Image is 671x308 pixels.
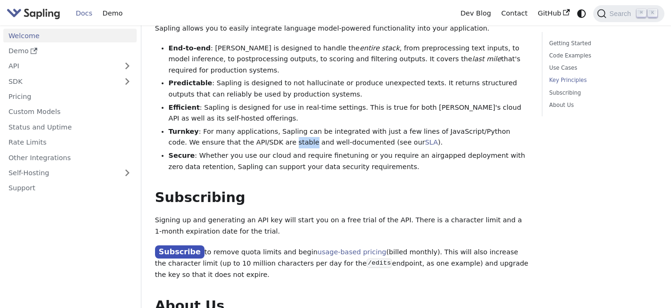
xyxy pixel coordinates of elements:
[425,138,438,146] a: SLA
[155,23,529,34] p: Sapling allows you to easily integrate language model-powered functionality into your application.
[3,59,118,73] a: API
[155,189,529,206] h2: Subscribing
[169,126,529,149] li: : For many applications, Sapling can be integrated with just a few lines of JavaScript/Python cod...
[155,245,205,259] a: Subscribe
[3,105,137,119] a: Custom Models
[648,9,657,17] kbd: K
[472,55,501,63] em: last mile
[318,248,386,256] a: usage-based pricing
[169,43,529,76] li: : [PERSON_NAME] is designed to handle the , from preprocessing text inputs, to model inference, t...
[549,89,654,97] a: Subscribing
[155,246,529,281] p: to remove quota limits and begin (billed monthly). This will also increase the character limit (u...
[3,136,137,149] a: Rate Limits
[3,151,137,164] a: Other Integrations
[575,7,589,20] button: Switch between dark and light mode (currently system mode)
[3,166,137,180] a: Self-Hosting
[3,74,118,88] a: SDK
[593,5,664,22] button: Search (Command+K)
[549,51,654,60] a: Code Examples
[169,102,529,125] li: : Sapling is designed for use in real-time settings. This is true for both [PERSON_NAME]'s cloud ...
[496,6,533,21] a: Contact
[549,64,654,73] a: Use Cases
[367,259,392,268] code: /edits
[7,7,64,20] a: Sapling.ai
[155,215,529,237] p: Signing up and generating an API key will start you on a free trial of the API. There is a charac...
[637,9,646,17] kbd: ⌘
[169,78,529,100] li: : Sapling is designed to not hallucinate or produce unexpected texts. It returns structured outpu...
[169,44,211,52] strong: End-to-end
[532,6,574,21] a: GitHub
[118,74,137,88] button: Expand sidebar category 'SDK'
[7,7,60,20] img: Sapling.ai
[455,6,496,21] a: Dev Blog
[118,59,137,73] button: Expand sidebar category 'API'
[549,101,654,110] a: About Us
[3,90,137,104] a: Pricing
[3,120,137,134] a: Status and Uptime
[169,104,200,111] strong: Efficient
[549,39,654,48] a: Getting Started
[169,79,213,87] strong: Predictable
[360,44,400,52] em: entire stack
[71,6,98,21] a: Docs
[169,128,199,135] strong: Turnkey
[169,150,529,173] li: : Whether you use our cloud and require finetuning or you require an airgapped deployment with ze...
[98,6,128,21] a: Demo
[3,181,137,195] a: Support
[606,10,637,17] span: Search
[549,76,654,85] a: Key Principles
[3,44,137,58] a: Demo
[3,29,137,42] a: Welcome
[169,152,195,159] strong: Secure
